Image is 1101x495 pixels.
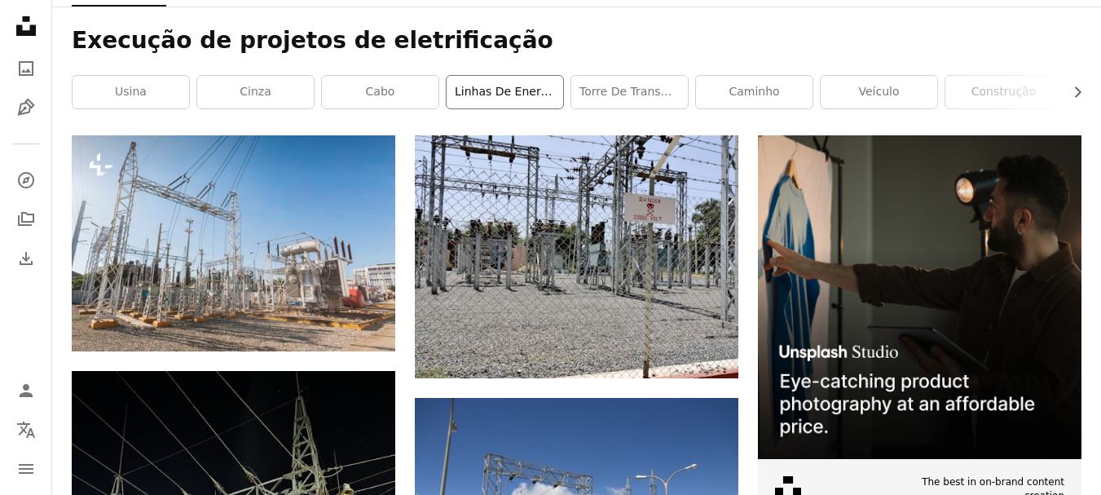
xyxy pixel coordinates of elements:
[945,76,1062,108] a: construção
[10,52,42,85] a: Fotos
[10,374,42,407] a: Entrar / Cadastrar-se
[758,135,1081,459] img: file-1715714098234-25b8b4e9d8faimage
[10,453,42,485] button: Menu
[10,413,42,446] button: Idioma
[821,76,937,108] a: veículo
[72,26,1081,55] h1: Execução de projetos de eletrificação
[10,242,42,275] a: Histórico de downloads
[415,250,738,264] a: cercas chainlink
[10,203,42,236] a: Coleções
[322,76,438,108] a: cabo
[72,135,395,351] img: um monte de linhas de energia que estão próximas umas das outras
[696,76,813,108] a: caminho
[447,76,563,108] a: linhas de energium
[10,10,42,46] a: Início — Unsplash
[73,76,189,108] a: usina
[72,236,395,250] a: um monte de linhas de energia que estão próximas umas das outras
[1063,76,1081,108] button: rolar lista para a direita
[10,91,42,124] a: Ilustrações
[197,76,314,108] a: cinza
[571,76,688,108] a: torre de transmissão elétrica
[415,135,738,378] img: cercas chainlink
[10,164,42,197] a: Explorar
